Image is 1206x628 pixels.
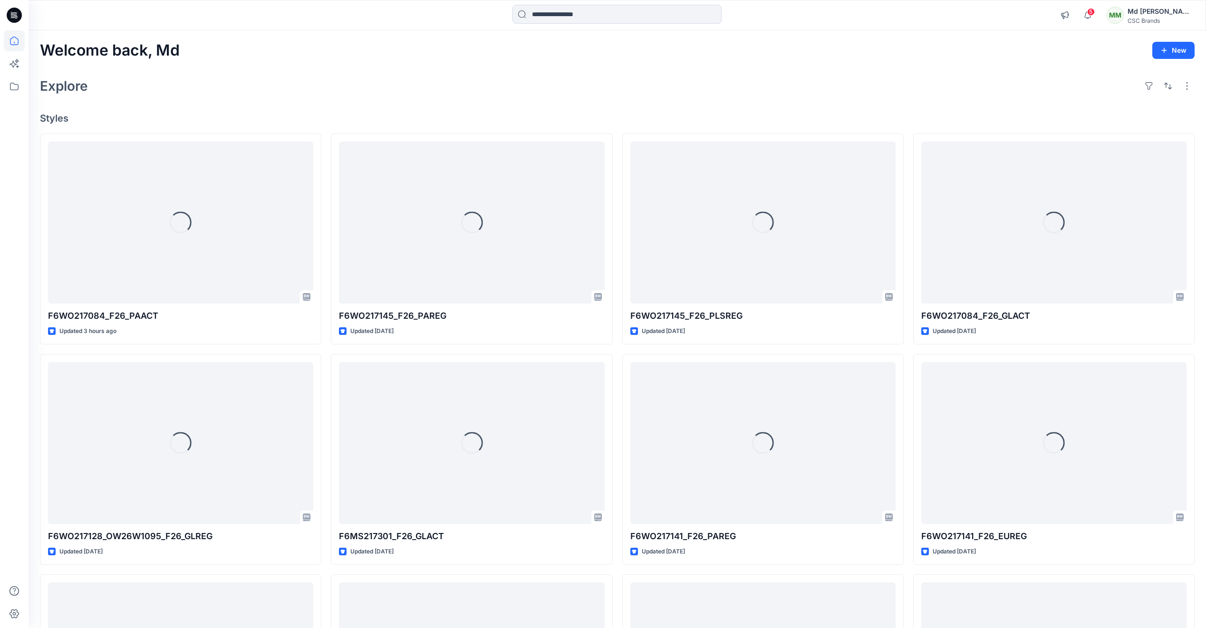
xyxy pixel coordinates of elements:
[350,326,394,336] p: Updated [DATE]
[1087,8,1095,16] span: 5
[933,326,976,336] p: Updated [DATE]
[933,547,976,557] p: Updated [DATE]
[921,309,1187,323] p: F6WO217084_F26_GLACT
[350,547,394,557] p: Updated [DATE]
[59,326,116,336] p: Updated 3 hours ago
[921,530,1187,543] p: F6WO217141_F26_EUREG
[339,309,604,323] p: F6WO217145_F26_PAREG
[59,547,103,557] p: Updated [DATE]
[630,309,896,323] p: F6WO217145_F26_PLSREG
[1107,7,1124,24] div: MM
[1128,6,1194,17] div: Md [PERSON_NAME]
[40,42,180,59] h2: Welcome back, Md
[40,78,88,94] h2: Explore
[642,326,685,336] p: Updated [DATE]
[630,530,896,543] p: F6WO217141_F26_PAREG
[48,309,313,323] p: F6WO217084_F26_PAACT
[48,530,313,543] p: F6WO217128_OW26W1095_F26_GLREG
[1152,42,1195,59] button: New
[642,547,685,557] p: Updated [DATE]
[1128,17,1194,24] div: CSC Brands
[339,530,604,543] p: F6MS217301_F26_GLACT
[40,113,1195,124] h4: Styles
